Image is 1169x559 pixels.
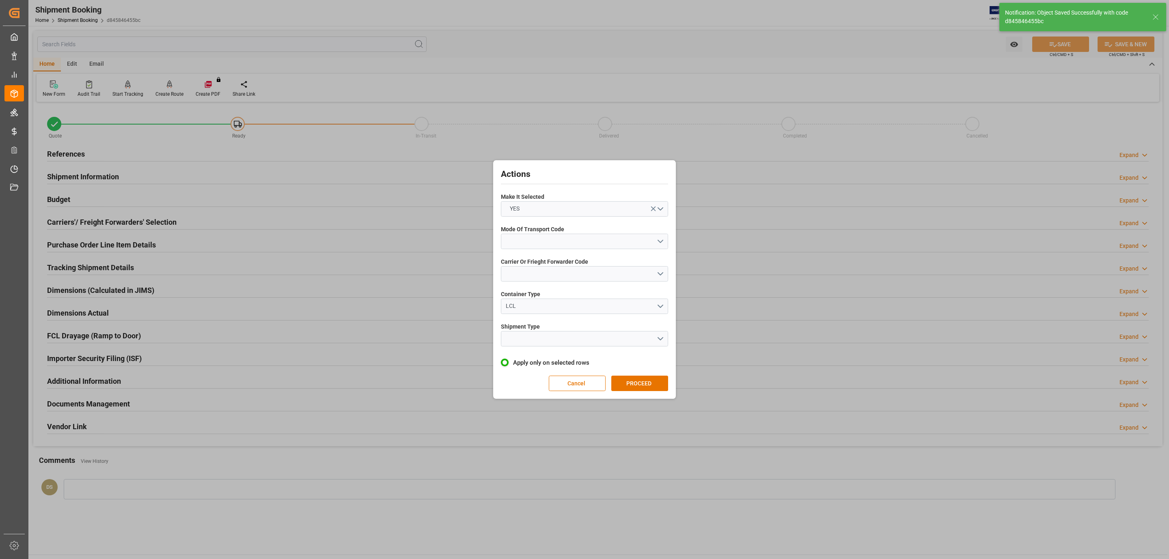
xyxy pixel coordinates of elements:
[506,302,657,310] div: LCL
[501,290,540,299] span: Container Type
[501,258,588,266] span: Carrier Or Frieght Forwarder Code
[501,266,668,282] button: open menu
[501,234,668,249] button: open menu
[506,204,524,213] span: YES
[1005,9,1145,26] div: Notification: Object Saved Successfully with code d845846455bc
[501,331,668,346] button: open menu
[501,322,540,331] span: Shipment Type
[501,193,544,201] span: Make It Selected
[501,225,564,234] span: Mode Of Transport Code
[501,201,668,217] button: open menu
[611,376,668,391] button: PROCEED
[501,358,668,368] label: Apply only on selected rows
[501,299,668,314] button: open menu
[549,376,606,391] button: Cancel
[501,168,668,181] h2: Actions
